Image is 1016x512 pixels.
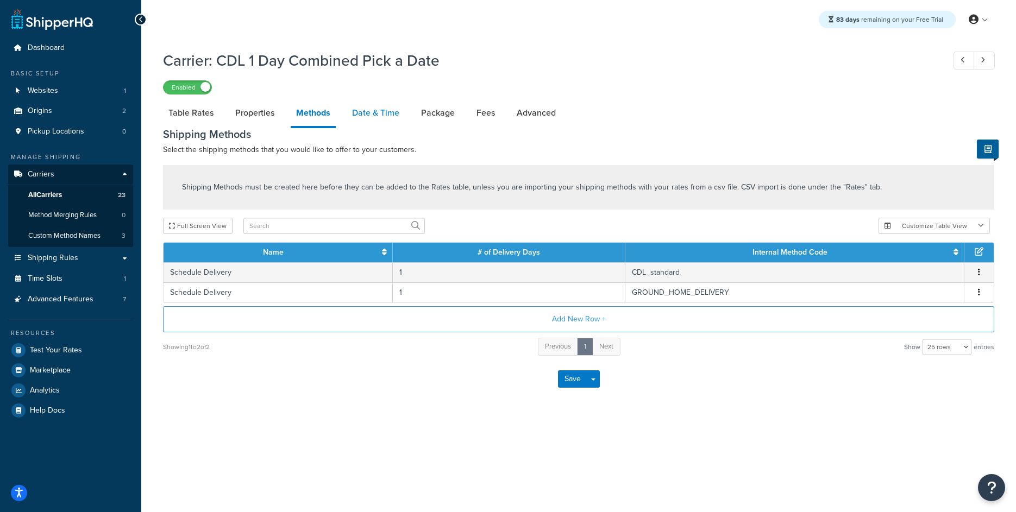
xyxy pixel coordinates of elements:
[8,381,133,400] a: Analytics
[123,295,126,304] span: 7
[577,338,593,356] a: 1
[538,338,578,356] a: Previous
[8,328,133,338] div: Resources
[974,339,994,355] span: entries
[8,269,133,289] li: Time Slots
[164,262,393,282] td: Schedule Delivery
[8,226,133,246] li: Custom Method Names
[904,339,920,355] span: Show
[8,122,133,142] li: Pickup Locations
[8,205,133,225] a: Method Merging Rules0
[28,254,78,263] span: Shipping Rules
[393,282,625,302] td: 1
[30,406,65,415] span: Help Docs
[182,181,882,193] p: Shipping Methods must be created here before they can be added to the Rates table, unless you are...
[8,185,133,205] a: AllCarriers23
[8,340,133,360] a: Test Your Rates
[974,52,995,69] a: Next Record
[8,165,133,185] a: Carriers
[625,262,964,282] td: CDL_standard
[28,211,97,220] span: Method Merging Rules
[599,341,613,351] span: Next
[124,86,126,96] span: 1
[28,43,65,53] span: Dashboard
[230,100,280,126] a: Properties
[8,69,133,78] div: Basic Setup
[978,474,1005,501] button: Open Resource Center
[163,50,933,71] h1: Carrier: CDL 1 Day Combined Pick a Date
[8,38,133,58] a: Dashboard
[163,306,994,332] button: Add New Row +
[836,15,860,24] strong: 83 days
[28,106,52,116] span: Origins
[8,122,133,142] a: Pickup Locations0
[163,128,994,140] h3: Shipping Methods
[8,248,133,268] a: Shipping Rules
[30,346,82,355] span: Test Your Rates
[977,140,999,159] button: Show Help Docs
[163,143,994,156] p: Select the shipping methods that you would like to offer to your customers.
[8,401,133,420] a: Help Docs
[163,339,210,355] div: Showing 1 to 2 of 2
[28,127,84,136] span: Pickup Locations
[8,289,133,309] li: Advanced Features
[291,100,336,128] a: Methods
[545,341,571,351] span: Previous
[118,191,126,200] span: 23
[347,100,405,126] a: Date & Time
[393,262,625,282] td: 1
[122,231,126,241] span: 3
[625,282,964,302] td: GROUND_HOME_DELIVERY
[592,338,620,356] a: Next
[8,289,133,309] a: Advanced Features7
[163,218,233,234] button: Full Screen View
[8,101,133,121] li: Origins
[30,366,71,375] span: Marketplace
[164,81,211,94] label: Enabled
[8,81,133,101] a: Websites1
[8,205,133,225] li: Method Merging Rules
[8,361,133,380] a: Marketplace
[122,211,126,220] span: 0
[954,52,975,69] a: Previous Record
[28,274,62,283] span: Time Slots
[28,191,62,200] span: All Carriers
[836,15,943,24] span: remaining on your Free Trial
[8,226,133,246] a: Custom Method Names3
[124,274,126,283] span: 1
[263,246,284,258] a: Name
[8,153,133,162] div: Manage Shipping
[28,86,58,96] span: Websites
[416,100,460,126] a: Package
[8,81,133,101] li: Websites
[511,100,561,126] a: Advanced
[30,386,60,395] span: Analytics
[28,170,54,179] span: Carriers
[8,101,133,121] a: Origins2
[879,218,990,234] button: Customize Table View
[163,100,219,126] a: Table Rates
[393,243,625,262] th: # of Delivery Days
[28,295,93,304] span: Advanced Features
[164,282,393,302] td: Schedule Delivery
[752,246,827,258] a: Internal Method Code
[8,269,133,289] a: Time Slots1
[122,127,126,136] span: 0
[28,231,101,241] span: Custom Method Names
[243,218,425,234] input: Search
[471,100,500,126] a: Fees
[8,165,133,247] li: Carriers
[558,370,587,388] button: Save
[122,106,126,116] span: 2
